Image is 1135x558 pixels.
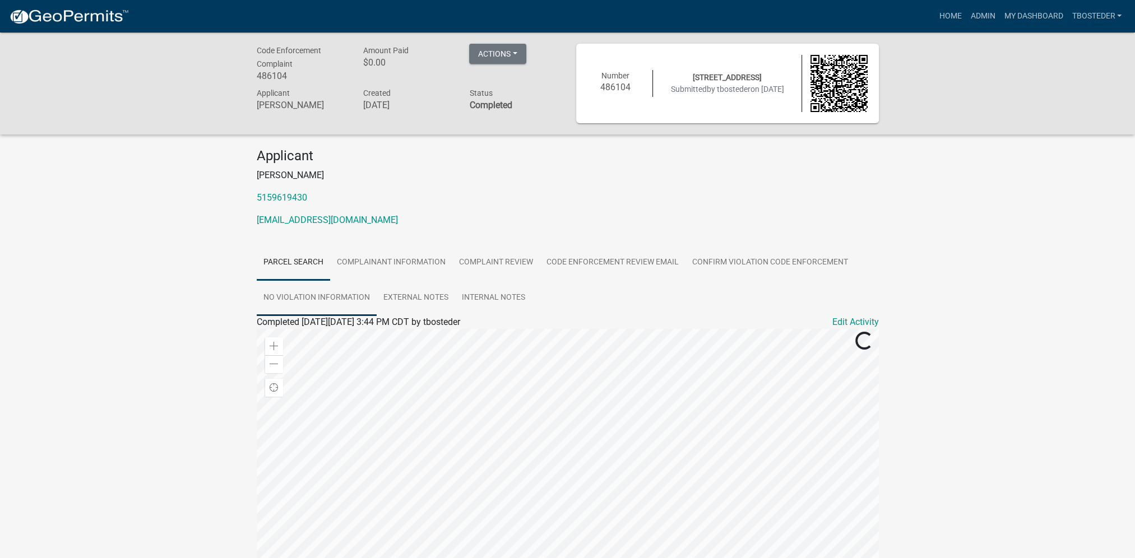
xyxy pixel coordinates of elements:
a: Edit Activity [832,315,879,329]
div: Zoom in [265,337,283,355]
h4: Applicant [257,148,879,164]
a: tbosteder [1067,6,1126,27]
a: My Dashboard [999,6,1067,27]
span: Number [601,71,629,80]
a: Parcel search [257,245,330,281]
span: Amount Paid [363,46,408,55]
a: 5159619430 [257,192,307,203]
div: Zoom out [265,355,283,373]
span: Created [363,89,390,97]
a: External Notes [377,280,455,316]
a: Admin [966,6,999,27]
span: Applicant [257,89,290,97]
span: Code Enforcement Complaint [257,46,321,68]
a: Complaint Review [452,245,540,281]
h6: 486104 [587,82,645,92]
a: [EMAIL_ADDRESS][DOMAIN_NAME] [257,215,398,225]
h6: [DATE] [363,100,452,110]
a: Home [934,6,966,27]
h6: [PERSON_NAME] [257,100,346,110]
span: by tbosteder [707,85,751,94]
div: Find my location [265,379,283,397]
button: Actions [469,44,526,64]
strong: Completed [469,100,512,110]
h6: 486104 [257,71,346,81]
a: Code Enforcement Review Email [540,245,685,281]
p: [PERSON_NAME] [257,169,879,182]
span: [STREET_ADDRESS] [693,73,762,82]
span: Completed [DATE][DATE] 3:44 PM CDT by tbosteder [257,317,460,327]
a: No Violation Information [257,280,377,316]
h6: $0.00 [363,57,452,68]
img: QR code [810,55,868,112]
a: Confirm Violation Code Enforcement [685,245,855,281]
span: Status [469,89,492,97]
a: Complainant Information [330,245,452,281]
a: Internal Notes [455,280,532,316]
span: Submitted on [DATE] [671,85,784,94]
